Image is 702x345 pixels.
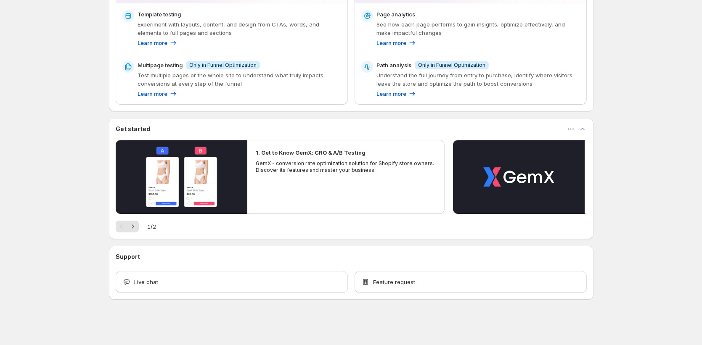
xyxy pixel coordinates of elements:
span: Only in Funnel Optimization [189,62,257,68]
p: Learn more [376,39,406,47]
p: Learn more [138,39,167,47]
p: Page analytics [376,10,415,18]
a: Learn more [138,90,177,98]
p: Template testing [138,10,181,18]
a: Learn more [376,39,416,47]
h3: Get started [116,125,150,133]
button: Play video [116,140,247,214]
button: Next [127,221,139,232]
span: Live chat [134,278,158,286]
p: Multipage testing [138,61,183,69]
nav: Pagination [116,221,139,232]
h3: Support [116,253,140,261]
a: Learn more [138,39,177,47]
p: Understand the full journey from entry to purchase, identify where visitors leave the store and o... [376,71,580,88]
p: Learn more [376,90,406,98]
p: Test multiple pages or the whole site to understand what truly impacts conversions at every step ... [138,71,341,88]
p: GemX - conversion rate optimization solution for Shopify store owners. Discover its features and ... [256,160,437,174]
p: Path analysis [376,61,411,69]
p: Learn more [138,90,167,98]
span: Only in Funnel Optimization [418,62,485,68]
p: See how each page performs to gain insights, optimize effectively, and make impactful changes [376,20,580,37]
p: Experiment with layouts, content, and design from CTAs, words, and elements to full pages and sec... [138,20,341,37]
h2: 1. Get to Know GemX: CRO & A/B Testing [256,148,366,157]
span: Feature request [373,278,415,286]
button: Play video [453,140,585,214]
a: Learn more [376,90,416,98]
span: 1 / 2 [147,222,156,231]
